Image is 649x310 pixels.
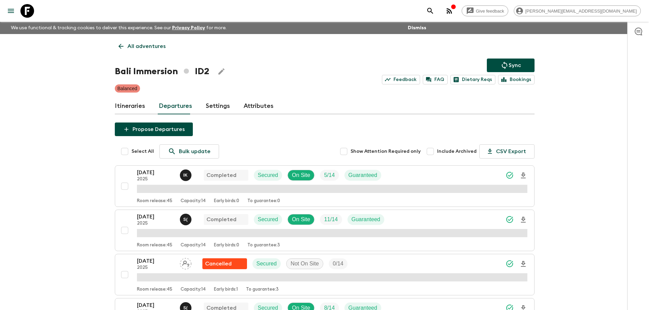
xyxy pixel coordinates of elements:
[205,260,232,268] p: Cancelled
[292,171,310,179] p: On Site
[246,287,279,292] p: To guarantee: 3
[519,216,527,224] svg: Download Onboarding
[333,260,343,268] p: 0 / 14
[137,221,174,226] p: 2025
[137,213,174,221] p: [DATE]
[179,147,211,156] p: Bulk update
[292,215,310,224] p: On Site
[118,85,137,92] p: Balanced
[247,243,280,248] p: To guarantee: 3
[115,123,193,136] button: Propose Departures
[254,170,282,181] div: Secured
[159,144,219,159] a: Bulk update
[522,9,640,14] span: [PERSON_NAME][EMAIL_ADDRESS][DOMAIN_NAME]
[247,198,280,204] p: To guarantee: 0
[286,258,323,269] div: Not On Site
[132,148,154,155] span: Select All
[206,215,236,224] p: Completed
[206,171,236,179] p: Completed
[437,148,477,155] span: Include Archived
[180,260,191,265] span: Assign pack leader
[202,258,247,269] div: Flash Pack cancellation
[351,148,421,155] span: Show Attention Required only
[214,287,238,292] p: Early birds: 1
[258,171,278,179] p: Secured
[115,39,169,53] a: All adventures
[172,26,205,30] a: Privacy Policy
[137,287,172,292] p: Room release: 45
[181,287,206,292] p: Capacity: 14
[406,23,428,33] button: Dismiss
[8,22,229,34] p: We use functional & tracking cookies to deliver this experience. See our for more.
[115,98,145,114] a: Itineraries
[320,214,342,225] div: Trip Fill
[215,65,228,78] button: Edit Adventure Title
[214,198,239,204] p: Early birds: 0
[498,75,535,84] a: Bookings
[519,172,527,180] svg: Download Onboarding
[324,215,338,224] p: 11 / 14
[254,214,282,225] div: Secured
[258,215,278,224] p: Secured
[320,170,339,181] div: Trip Fill
[137,243,172,248] p: Room release: 45
[115,65,209,78] h1: Bali Immersion ID2
[349,171,377,179] p: Guaranteed
[479,144,535,159] button: CSV Export
[506,260,514,268] svg: Synced Successfully
[4,4,18,18] button: menu
[115,210,535,251] button: [DATE]2025Shandy (Putu) Sandhi Astra JuniawanCompletedSecuredOn SiteTrip FillGuaranteedRoom relea...
[180,216,193,221] span: Shandy (Putu) Sandhi Astra Juniawan
[181,243,206,248] p: Capacity: 14
[352,215,381,224] p: Guaranteed
[214,243,239,248] p: Early birds: 0
[206,98,230,114] a: Settings
[506,215,514,224] svg: Synced Successfully
[257,260,277,268] p: Secured
[137,198,172,204] p: Room release: 45
[127,42,166,50] p: All adventures
[137,257,174,265] p: [DATE]
[180,172,193,177] span: I Komang Purnayasa
[506,171,514,179] svg: Synced Successfully
[180,304,193,310] span: Shandy (Putu) Sandhi Astra Juniawan
[324,171,335,179] p: 5 / 14
[181,198,206,204] p: Capacity: 14
[423,4,437,18] button: search adventures
[509,61,521,69] p: Sync
[137,177,174,182] p: 2025
[137,301,174,309] p: [DATE]
[450,75,495,84] a: Dietary Reqs
[487,59,535,72] button: Sync adventure departures to the booking engine
[472,9,508,14] span: Give feedback
[244,98,274,114] a: Attributes
[137,168,174,177] p: [DATE]
[288,170,314,181] div: On Site
[159,98,192,114] a: Departures
[329,258,347,269] div: Trip Fill
[115,165,535,207] button: [DATE]2025I Komang PurnayasaCompletedSecuredOn SiteTrip FillGuaranteedRoom release:45Capacity:14E...
[252,258,281,269] div: Secured
[115,254,535,295] button: [DATE]2025Assign pack leaderFlash Pack cancellationSecuredNot On SiteTrip FillRoom release:45Capa...
[514,5,641,16] div: [PERSON_NAME][EMAIL_ADDRESS][DOMAIN_NAME]
[423,75,448,84] a: FAQ
[462,5,508,16] a: Give feedback
[137,265,174,271] p: 2025
[519,260,527,268] svg: Download Onboarding
[288,214,314,225] div: On Site
[382,75,420,84] a: Feedback
[291,260,319,268] p: Not On Site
